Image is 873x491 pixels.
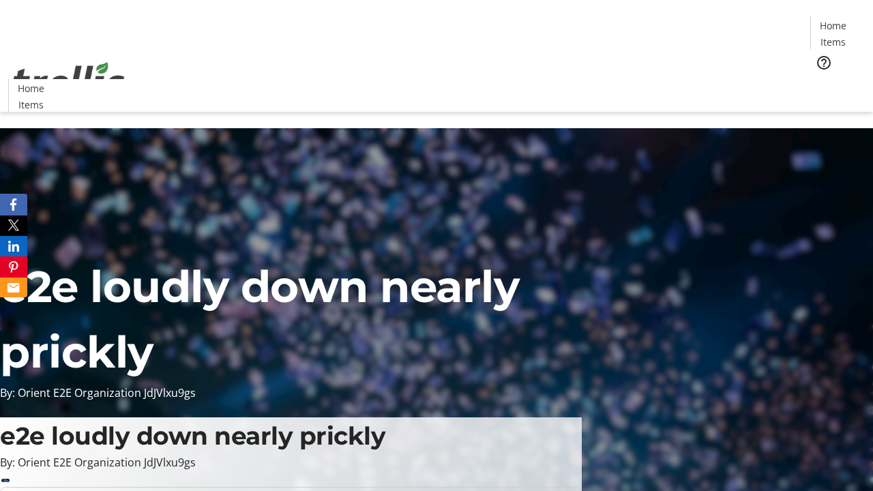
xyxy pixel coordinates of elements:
span: Items [18,98,44,112]
span: Tickets [821,79,854,93]
a: Tickets [810,79,865,93]
a: Items [9,98,53,112]
a: Home [811,18,855,33]
button: Help [810,49,838,76]
span: Home [820,18,846,33]
span: Home [18,81,44,95]
span: Items [820,35,846,49]
a: Home [9,81,53,95]
a: Items [811,35,855,49]
img: Orient E2E Organization JdJVlxu9gs's Logo [8,47,130,115]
